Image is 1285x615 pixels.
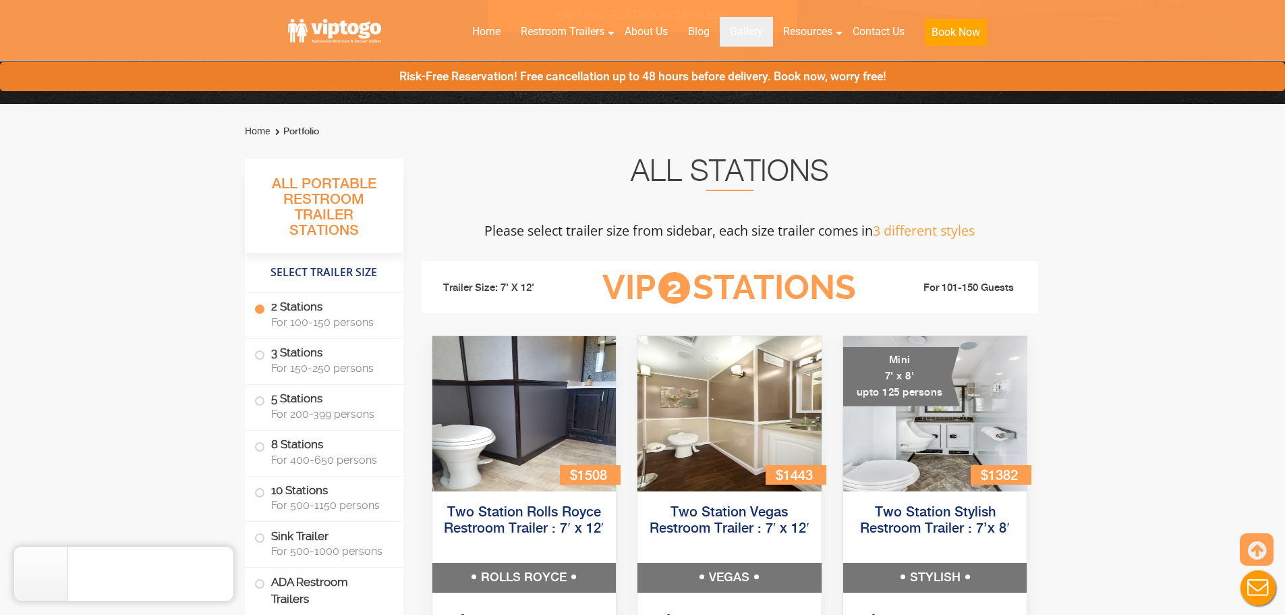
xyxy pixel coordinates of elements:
li: For 101-150 Guests [878,280,1029,296]
span: For 500-1150 persons [271,499,387,512]
span: For 100-150 persons [271,316,387,329]
h5: STYLISH [843,563,1027,593]
img: A mini restroom trailer with two separate stations and separate doors for males and females [843,336,1027,491]
span: For 500-1000 persons [271,545,387,558]
button: Live Chat [1231,561,1285,615]
li: Portfolio [272,124,319,140]
label: Sink Trailer [254,522,394,564]
a: Restroom Trailers [511,17,615,47]
a: Two Station Rolls Royce Restroom Trailer : 7′ x 12′ [444,506,604,536]
p: Please select trailer size from sidebar, each size trailer comes in [422,217,1038,244]
li: Trailer Size: 7' X 12' [431,268,582,309]
h3: VIP Stations [581,269,877,306]
label: 5 Stations [254,385,394,427]
label: ADA Restroom Trailers [254,568,394,614]
a: Resources [773,17,843,47]
img: Side view of two station restroom trailer with separate doors for males and females [432,336,617,491]
h5: ROLLS ROYCE [432,563,617,593]
div: $1382 [971,465,1031,485]
div: $1508 [560,465,621,485]
a: Home [245,126,270,136]
a: Two Station Stylish Restroom Trailer : 7’x 8′ [860,506,1009,536]
a: Book Now [915,17,997,54]
img: Side view of two station restroom trailer with separate doors for males and females [637,336,822,491]
div: $1443 [766,465,826,485]
h4: Select Trailer Size [245,260,403,286]
a: Home [462,17,511,47]
a: About Us [615,17,678,47]
button: Book Now [925,19,987,46]
h2: All Stations [422,159,1038,191]
span: 2 [658,272,690,304]
label: 8 Stations [254,431,394,473]
a: Blog [678,17,720,47]
label: 3 Stations [254,339,394,381]
a: Contact Us [843,17,915,47]
span: For 150-250 persons [271,362,387,375]
label: 10 Stations [254,477,394,518]
h3: All Portable Restroom Trailer Stations [245,172,403,253]
a: Two Station Vegas Restroom Trailer : 7′ x 12′ [650,506,809,536]
label: 2 Stations [254,293,394,335]
span: For 200-399 persons [271,408,387,421]
h5: VEGAS [637,563,822,593]
div: Mini 7' x 8' upto 125 persons [843,347,960,406]
span: For 400-650 persons [271,454,387,466]
span: 3 different styles [873,221,975,240]
a: Gallery [720,17,773,47]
